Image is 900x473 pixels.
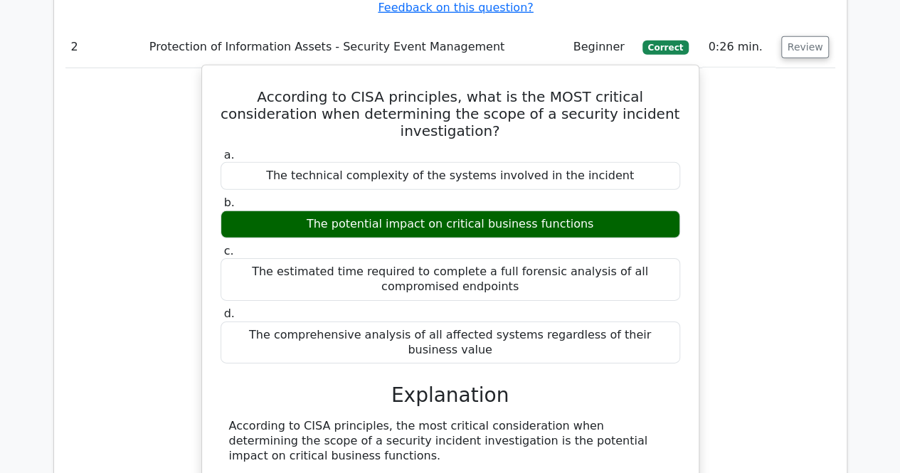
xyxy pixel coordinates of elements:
h3: Explanation [229,383,672,408]
span: d. [224,307,235,320]
td: 0:26 min. [702,27,775,68]
h5: According to CISA principles, what is the MOST critical consideration when determining the scope ... [219,88,682,139]
div: The potential impact on critical business functions [221,211,680,238]
span: c. [224,244,234,257]
div: The technical complexity of the systems involved in the incident [221,162,680,190]
a: Feedback on this question? [378,1,533,14]
span: b. [224,196,235,209]
span: Correct [642,41,689,55]
span: a. [224,148,235,161]
div: The estimated time required to complete a full forensic analysis of all compromised endpoints [221,258,680,301]
div: The comprehensive analysis of all affected systems regardless of their business value [221,321,680,364]
td: Protection of Information Assets - Security Event Management [144,27,568,68]
td: Beginner [568,27,637,68]
td: 2 [65,27,144,68]
button: Review [781,36,830,58]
